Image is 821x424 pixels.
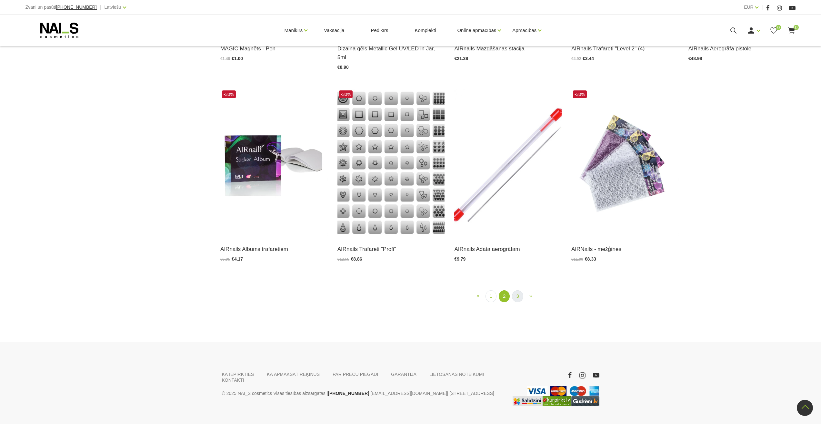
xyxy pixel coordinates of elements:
div: Zvani un pasūti [25,3,97,11]
a: Komplekti [410,15,441,46]
a: PAR PREČU PIEGĀDI [333,371,378,377]
span: 0 [776,25,781,30]
a: AIRnails Adata aerogrāfam [454,245,562,253]
a: [PHONE_NUMBER] [56,5,97,10]
a: [EMAIL_ADDRESS][DOMAIN_NAME] [370,389,447,397]
span: €21.38 [454,56,468,61]
a: Apmācības [512,17,536,43]
a: GARANTIJA [391,371,416,377]
a: [PHONE_NUMBER] [328,389,369,397]
a: MAGIC Magnēts - Pen [220,44,328,53]
span: €8.33 [585,256,596,262]
img: Lielākais Latvijas interneta veikalu preču meklētājs [543,396,571,406]
span: | [100,3,101,11]
a: KONTAKTI [222,377,244,383]
a: AIRnails Trafareti "Level 2" (4) [571,44,679,53]
span: -30% [222,90,236,98]
span: €1.00 [232,56,243,61]
a: https://www.gudriem.lv/veikali/lv [571,396,599,406]
a: 0 [770,26,778,35]
a: Dizaina gēls Metallic Gel UV/LED in Jar, 5ml [337,44,445,62]
span: 0 [794,25,799,30]
a: AIRnails Aerogrāfa pistole [688,44,796,53]
a: Vaksācija [319,15,349,46]
a: 3 [512,290,523,302]
a: LIETOŠANAS NOTEIKUMI [429,371,484,377]
a: Previous [473,290,483,302]
span: » [529,293,532,298]
span: €12.65 [337,257,349,262]
span: €4.17 [232,256,243,262]
a: Latviešu [105,3,121,11]
a: KĀ IEPIRKTIES [222,371,254,377]
a: Manikīrs [285,17,303,43]
span: -30% [339,90,353,98]
p: © 2025 NAI_S cosmetics Visas tiesības aizsargātas | | | [STREET_ADDRESS] [222,389,503,397]
span: €8.90 [337,65,349,70]
span: €3.44 [583,56,594,61]
span: €1.48 [220,57,230,61]
span: €5.95 [220,257,230,262]
a: AIRnails Albums trafaretiem [220,245,328,253]
span: « [476,293,479,298]
a: Online apmācības [457,17,496,43]
a: 1 [486,290,496,302]
span: €8.86 [351,256,362,262]
span: -30% [573,90,587,98]
img: Aerogrāfijas albums (10 lapas) ar glancētām lapām trafaretu uzglabāšanai un ilgstošai lietošanai.... [220,89,328,236]
a: KĀ APMAKSĀT RĒĶINUS [267,371,320,377]
a: Next [526,290,536,302]
a: EUR [744,3,754,11]
a: AIRnails Mazgāšanas stacija [454,44,562,53]
a: AIRnails Trafareti "Profi" [337,245,445,253]
a: Pedikīrs [365,15,393,46]
img: Description [337,89,445,236]
span: | [762,3,763,11]
a: AIRNails - mežģīnes [571,245,679,253]
nav: catalog-product-list [220,290,796,302]
span: €48.98 [688,56,702,61]
span: €11.90 [571,257,583,262]
img: Labākā cena interneta veikalos - Samsung, Cena, iPhone, Mobilie telefoni [513,396,543,406]
a: 0 [787,26,796,35]
a: 2 [499,290,510,302]
img: www.gudriem.lv/veikali/lv [571,396,599,406]
span: €9.79 [454,256,466,262]
img: Smalka adata - 0.02 mm aerogrāfijas mākslai.... [454,89,562,236]
span: €4.92 [571,57,581,61]
img: Komplektā 9 dažādas mežģīnītes... [571,89,679,236]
